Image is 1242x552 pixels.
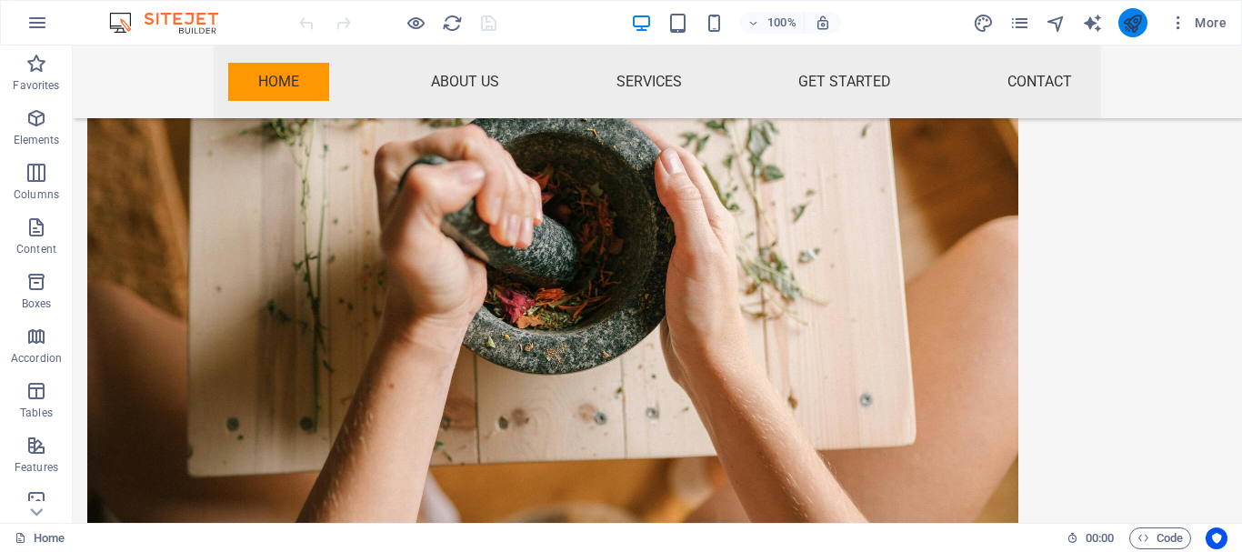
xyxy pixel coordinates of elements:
[1009,12,1031,34] button: pages
[1162,8,1234,37] button: More
[22,296,52,311] p: Boxes
[1082,13,1103,34] i: AI Writer
[1118,8,1147,37] button: publish
[105,12,241,34] img: Editor Logo
[740,12,805,34] button: 100%
[20,406,53,420] p: Tables
[1169,14,1227,32] span: More
[14,187,59,202] p: Columns
[14,133,60,147] p: Elements
[1086,527,1114,549] span: 00 00
[11,351,62,366] p: Accordion
[973,12,995,34] button: design
[1046,12,1067,34] button: navigator
[1098,531,1101,545] span: :
[767,12,796,34] h6: 100%
[1009,13,1030,34] i: Pages (Ctrl+Alt+S)
[1067,527,1115,549] h6: Session time
[16,242,56,256] p: Content
[1206,527,1227,549] button: Usercentrics
[1082,12,1104,34] button: text_generator
[13,78,59,93] p: Favorites
[1137,527,1183,549] span: Code
[405,12,426,34] button: Click here to leave preview mode and continue editing
[815,15,831,31] i: On resize automatically adjust zoom level to fit chosen device.
[973,13,994,34] i: Design (Ctrl+Alt+Y)
[15,527,65,549] a: Click to cancel selection. Double-click to open Pages
[441,12,463,34] button: reload
[1129,527,1191,549] button: Code
[1046,13,1067,34] i: Navigator
[442,13,463,34] i: Reload page
[15,460,58,475] p: Features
